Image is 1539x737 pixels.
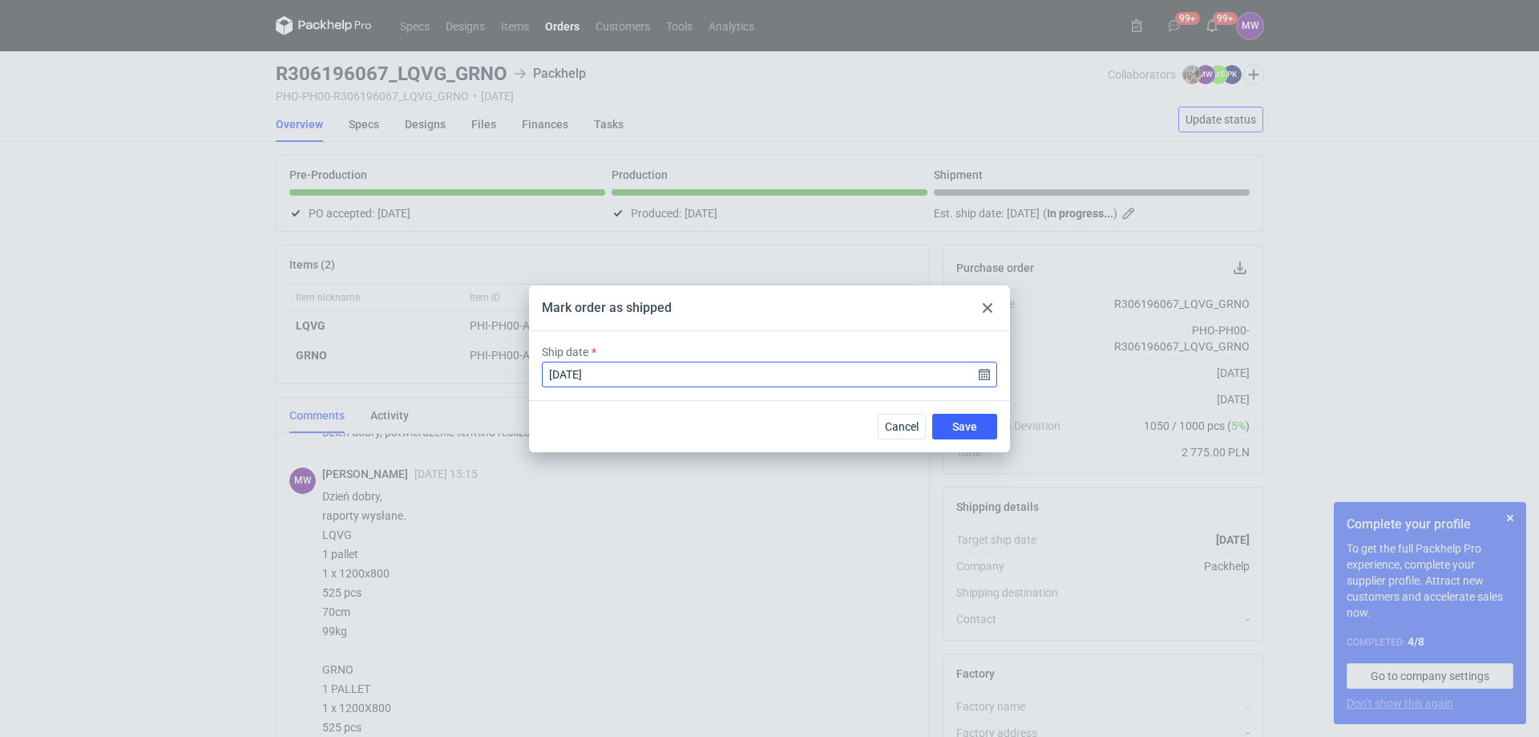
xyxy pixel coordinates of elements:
[542,344,588,360] label: Ship date
[878,414,926,439] button: Cancel
[932,414,997,439] button: Save
[542,299,672,317] div: Mark order as shipped
[952,421,977,432] span: Save
[885,421,919,432] span: Cancel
